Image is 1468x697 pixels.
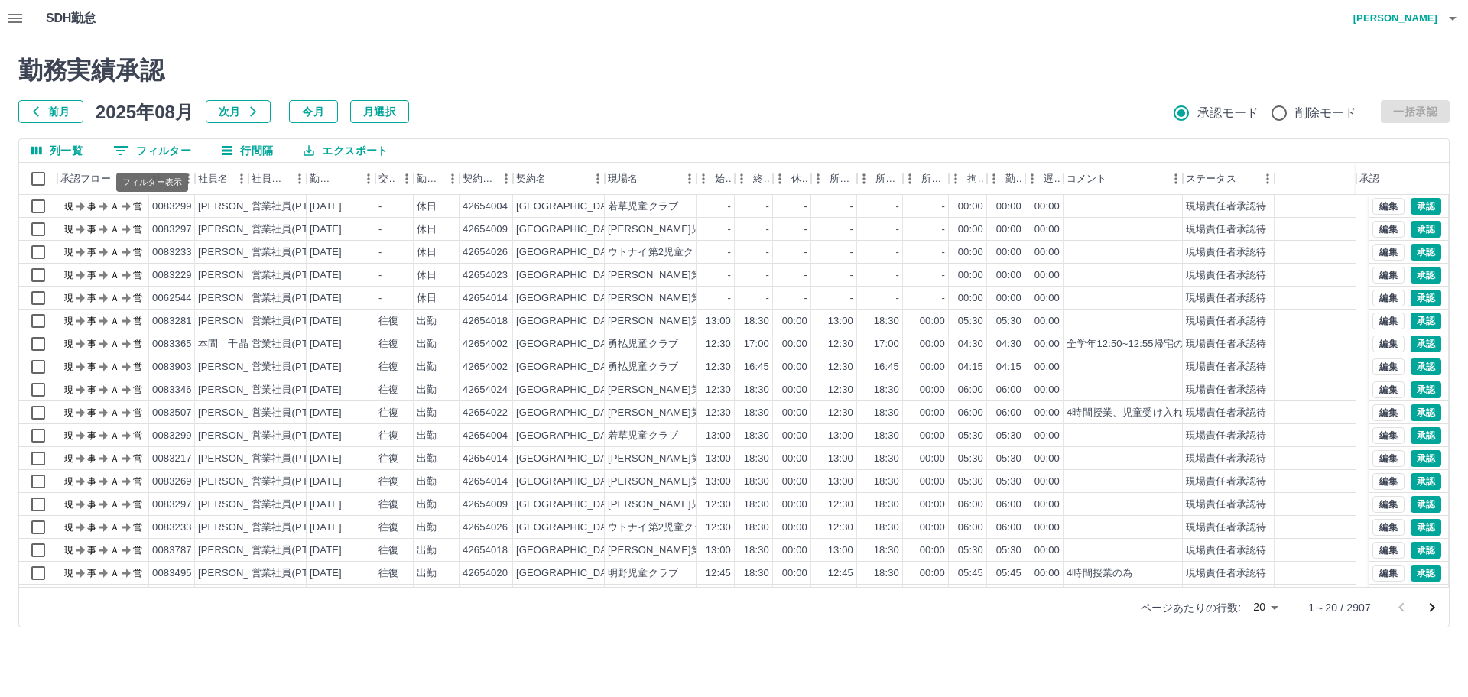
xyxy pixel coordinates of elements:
div: 04:15 [958,360,983,374]
div: 営業社員(PT契約) [252,314,332,329]
text: Ａ [110,201,119,212]
button: 編集 [1372,244,1405,261]
div: 00:00 [958,268,983,283]
text: Ａ [110,224,119,235]
text: Ａ [110,247,119,258]
div: 所定開始 [811,163,857,195]
div: 12:30 [828,360,853,374]
div: - [896,245,899,260]
div: - [804,222,807,237]
button: 承認 [1411,473,1441,490]
button: 編集 [1372,404,1405,421]
div: [PERSON_NAME] [198,360,281,374]
button: 承認 [1411,267,1441,284]
button: メニュー [395,167,418,190]
div: 承認 [1359,163,1379,195]
div: 往復 [378,337,398,352]
text: 現 [64,339,73,349]
div: - [942,291,945,306]
div: [DATE] [310,337,342,352]
button: 承認 [1411,542,1441,559]
div: 00:00 [782,383,807,397]
div: [DATE] [310,199,342,214]
button: 編集 [1372,358,1405,375]
div: 交通費 [375,163,414,195]
div: - [896,268,899,283]
text: 現 [64,293,73,303]
div: [DATE] [310,245,342,260]
div: 営業社員(PT契約) [252,337,332,352]
div: 18:30 [744,383,769,397]
div: 終業 [753,163,770,195]
div: 16:45 [874,360,899,374]
div: 0083281 [152,314,192,329]
div: 12:30 [706,383,731,397]
button: 承認 [1411,221,1441,238]
div: 00:00 [996,245,1021,260]
div: 社員名 [198,163,228,195]
div: 勤務 [987,163,1025,195]
button: メニュー [495,167,518,190]
div: 現場責任者承認待 [1186,245,1266,260]
div: 往復 [378,383,398,397]
div: 休日 [417,245,437,260]
div: 00:00 [1034,222,1060,237]
div: - [804,199,807,214]
text: 事 [87,224,96,235]
button: 編集 [1372,381,1405,398]
div: 04:30 [996,337,1021,352]
div: 0062544 [152,291,192,306]
button: ソート [336,168,357,190]
div: 現場責任者承認待 [1186,268,1266,283]
div: 勤務日 [307,163,375,195]
div: 00:00 [920,314,945,329]
div: 04:30 [958,337,983,352]
button: メニュー [441,167,464,190]
div: 00:00 [996,222,1021,237]
div: 12:30 [706,337,731,352]
div: 42654018 [463,314,508,329]
button: メニュー [288,167,311,190]
div: 0083365 [152,337,192,352]
button: 編集 [1372,221,1405,238]
div: 18:30 [744,314,769,329]
div: 0083346 [152,383,192,397]
text: 事 [87,361,96,372]
div: 勤務日 [310,163,336,195]
div: ステータス [1186,163,1236,195]
div: [PERSON_NAME]第3児童クラブ [608,383,757,397]
text: 営 [133,224,142,235]
button: 承認 [1411,519,1441,536]
text: Ａ [110,316,119,326]
button: 承認 [1411,496,1441,513]
button: フィルター表示 [101,139,203,162]
div: 休日 [417,222,437,237]
text: 事 [87,201,96,212]
div: 00:00 [1034,245,1060,260]
div: 休日 [417,291,437,306]
div: - [942,245,945,260]
div: 勇払児童クラブ [608,337,678,352]
div: - [728,291,731,306]
button: メニュー [1256,167,1279,190]
div: 所定終業 [857,163,903,195]
div: 所定休憩 [903,163,949,195]
div: 往復 [378,314,398,329]
div: 42654024 [463,383,508,397]
text: 営 [133,316,142,326]
button: エクスポート [291,139,400,162]
div: [GEOGRAPHIC_DATA] [516,245,622,260]
div: 42654002 [463,337,508,352]
div: - [728,199,731,214]
button: 行間隔 [209,139,285,162]
div: - [766,222,769,237]
div: 遅刻等 [1044,163,1060,195]
button: 編集 [1372,473,1405,490]
button: 承認 [1411,336,1441,352]
div: 社員区分 [248,163,307,195]
div: 出勤 [417,383,437,397]
button: 承認 [1411,244,1441,261]
div: 00:00 [958,291,983,306]
text: Ａ [110,270,119,280]
text: 事 [87,293,96,303]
